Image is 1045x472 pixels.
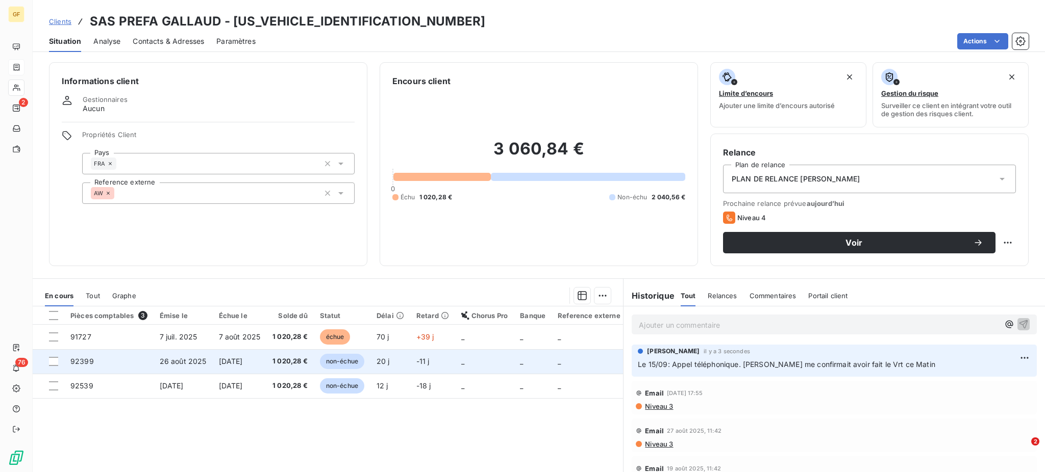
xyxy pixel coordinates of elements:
[94,161,105,167] span: FRA
[112,292,136,300] span: Graphe
[873,62,1029,127] button: Gestion du risqueSurveiller ce client en intégrant votre outil de gestion des risques client.
[133,36,204,46] span: Contacts & Adresses
[49,36,81,46] span: Situation
[8,6,24,22] div: GF
[272,381,308,391] span: 1 020,28 €
[219,357,243,365] span: [DATE]
[49,17,71,25] span: Clients
[320,378,364,394] span: non-échue
[750,292,797,300] span: Commentaires
[416,381,431,390] span: -18 j
[138,311,147,320] span: 3
[723,146,1016,159] h6: Relance
[62,75,355,87] h6: Informations client
[320,354,364,369] span: non-échue
[617,193,647,202] span: Non-échu
[735,239,973,247] span: Voir
[83,103,105,114] span: Aucun
[219,332,261,341] span: 7 août 2025
[723,199,1016,207] span: Prochaine relance prévue
[219,381,243,390] span: [DATE]
[116,159,125,168] input: Ajouter une valeur
[377,357,390,365] span: 20 j
[1010,437,1035,462] iframe: Intercom live chat
[419,193,453,202] span: 1 020,28 €
[624,290,675,302] h6: Historique
[644,440,673,448] span: Niveau 3
[401,193,415,202] span: Échu
[70,381,93,390] span: 92539
[114,189,122,198] input: Ajouter une valeur
[377,311,404,320] div: Délai
[719,89,773,97] span: Limite d’encours
[1031,437,1039,445] span: 2
[520,311,545,320] div: Banque
[461,332,464,341] span: _
[461,357,464,365] span: _
[638,360,935,369] span: Le 15/09: Appel téléphonique. [PERSON_NAME] me confirmait avoir fait le Vrt ce Matin
[86,292,100,300] span: Tout
[708,292,737,300] span: Relances
[461,381,464,390] span: _
[652,193,686,202] span: 2 040,56 €
[644,402,673,410] span: Niveau 3
[808,292,848,300] span: Portail client
[272,356,308,366] span: 1 020,28 €
[416,357,430,365] span: -11 j
[219,311,261,320] div: Échue le
[704,348,750,354] span: il y a 3 secondes
[320,311,364,320] div: Statut
[645,389,664,397] span: Email
[645,427,664,435] span: Email
[647,347,700,356] span: [PERSON_NAME]
[881,101,1020,118] span: Surveiller ce client en intégrant votre outil de gestion des risques client.
[320,329,351,345] span: échue
[558,357,561,365] span: _
[160,332,197,341] span: 7 juil. 2025
[416,332,434,341] span: +39 j
[272,311,308,320] div: Solde dû
[45,292,73,300] span: En cours
[392,139,685,169] h2: 3 060,84 €
[737,214,766,222] span: Niveau 4
[681,292,696,300] span: Tout
[70,311,147,320] div: Pièces comptables
[216,36,256,46] span: Paramètres
[377,381,388,390] span: 12 j
[416,311,449,320] div: Retard
[732,174,860,184] span: PLAN DE RELANCE [PERSON_NAME]
[160,357,207,365] span: 26 août 2025
[723,232,996,253] button: Voir
[83,95,128,103] span: Gestionnaires
[667,465,721,471] span: 19 août 2025, 11:42
[667,428,721,434] span: 27 août 2025, 11:42
[160,311,207,320] div: Émise le
[377,332,389,341] span: 70 j
[70,332,91,341] span: 91727
[160,381,184,390] span: [DATE]
[461,311,508,320] div: Chorus Pro
[94,190,103,196] span: AW
[520,332,523,341] span: _
[558,332,561,341] span: _
[520,381,523,390] span: _
[558,381,561,390] span: _
[719,101,835,110] span: Ajouter une limite d’encours autorisé
[520,357,523,365] span: _
[272,332,308,342] span: 1 020,28 €
[90,12,485,31] h3: SAS PREFA GALLAUD - [US_VEHICLE_IDENTIFICATION_NUMBER]
[391,185,395,193] span: 0
[19,98,28,107] span: 2
[667,390,703,396] span: [DATE] 17:55
[82,130,355,145] span: Propriétés Client
[70,357,94,365] span: 92399
[392,75,451,87] h6: Encours client
[49,16,71,27] a: Clients
[807,199,845,207] span: aujourd’hui
[93,36,120,46] span: Analyse
[558,311,620,320] div: Reference externe
[881,89,938,97] span: Gestion du risque
[710,62,866,127] button: Limite d’encoursAjouter une limite d’encours autorisé
[8,450,24,466] img: Logo LeanPay
[15,358,28,367] span: 76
